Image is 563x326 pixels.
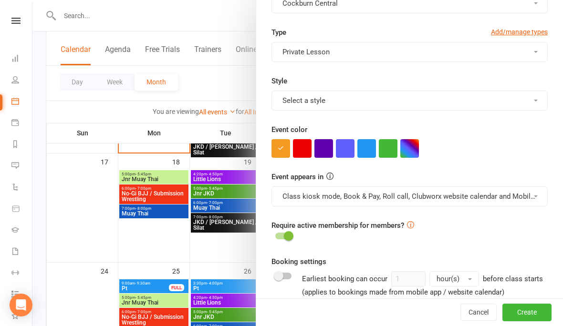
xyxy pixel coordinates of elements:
[11,199,33,220] a: Product Sales
[271,186,548,206] button: Class kiosk mode, Book & Pay, Roll call, Clubworx website calendar and Mobile app
[11,70,33,92] a: People
[271,27,286,38] label: Type
[491,27,548,37] a: Add/manage types
[11,134,33,156] a: Reports
[502,304,552,321] button: Create
[429,271,479,286] button: hour(s)
[10,294,32,316] div: Open Intercom Messenger
[271,221,404,230] label: Require active membership for members?
[302,271,543,298] div: Earliest booking can occur
[271,91,548,111] button: Select a style
[271,124,307,135] label: Event color
[271,75,287,87] label: Style
[11,92,33,113] a: Calendar
[11,49,33,70] a: Dashboard
[437,275,459,283] span: hour(s)
[11,113,33,134] a: Payments
[271,171,323,183] label: Event appears in
[271,42,548,62] button: Private Lesson
[460,304,497,321] button: Cancel
[271,256,326,267] label: Booking settings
